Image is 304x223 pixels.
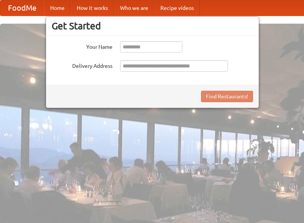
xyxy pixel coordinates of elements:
a: FoodMe [0,0,44,16]
h3: Get Started [52,20,253,32]
label: Delivery Address [52,60,112,70]
label: Your Name [52,41,112,51]
a: How it works [71,0,114,16]
button: Find Restaurants! [201,91,253,102]
a: Who we are [114,0,154,16]
a: Recipe videos [154,0,200,16]
a: Home [44,0,71,16]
